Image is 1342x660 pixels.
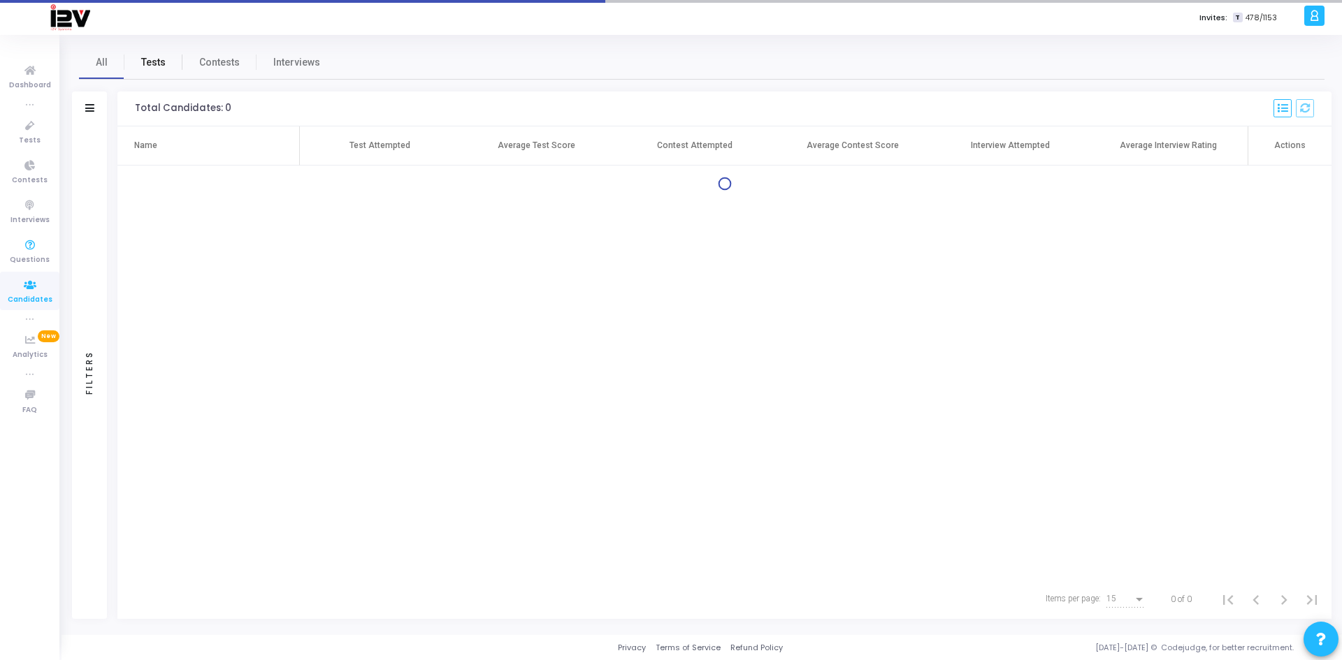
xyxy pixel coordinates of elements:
label: Invites: [1199,12,1227,24]
th: Test Attempted [300,126,458,166]
span: Contests [12,175,48,186]
button: First page [1214,585,1242,613]
th: Average Test Score [458,126,616,166]
span: 478/1153 [1246,12,1277,24]
a: Refund Policy [730,642,783,654]
th: Average Interview Rating [1090,126,1248,166]
mat-select: Items per page: [1106,594,1146,604]
button: Last page [1298,585,1326,613]
span: FAQ [22,404,37,416]
span: New [38,330,59,342]
span: Interviews [10,214,50,226]
span: Questions [10,254,50,266]
th: Contest Attempted [616,126,774,166]
div: Filters [83,295,96,449]
span: Tests [19,135,41,147]
button: Next page [1270,585,1298,613]
th: Actions [1248,126,1332,166]
span: T [1233,13,1242,23]
span: 15 [1106,594,1116,603]
span: Interviews [273,55,320,70]
div: [DATE]-[DATE] © Codejudge, for better recruitment. [783,642,1325,654]
span: Contests [199,55,240,70]
img: logo [50,3,90,31]
span: Candidates [8,294,52,306]
a: Privacy [618,642,646,654]
span: Analytics [13,349,48,361]
div: Name [134,139,157,152]
div: 0 of 0 [1171,593,1192,606]
th: Average Contest Score [774,126,932,166]
span: All [96,55,108,70]
button: Previous page [1242,585,1270,613]
a: Terms of Service [656,642,721,654]
span: Dashboard [9,80,51,91]
th: Interview Attempted [932,126,1090,166]
div: Total Candidates: 0 [135,103,231,114]
div: Items per page: [1046,592,1101,605]
span: Tests [141,55,166,70]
